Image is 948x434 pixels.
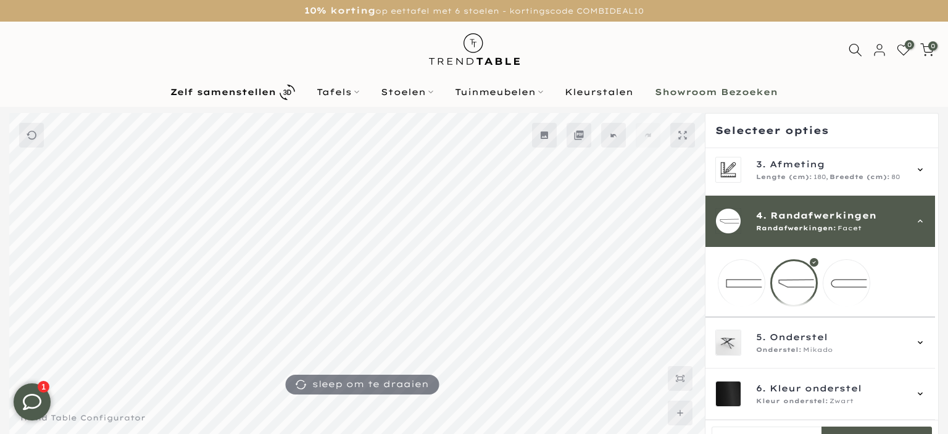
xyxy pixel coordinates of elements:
a: Tafels [306,85,370,99]
a: Showroom Bezoeken [644,85,789,99]
img: trend-table [420,22,528,77]
b: Showroom Bezoeken [655,88,778,96]
b: Zelf samenstellen [170,88,276,96]
iframe: toggle-frame [1,371,63,433]
strong: 10% korting [304,5,375,16]
p: op eettafel met 6 stoelen - kortingscode COMBIDEAL10 [15,3,933,19]
a: Stoelen [370,85,444,99]
span: 0 [928,41,938,51]
a: Tuinmeubelen [444,85,554,99]
span: 0 [905,40,914,49]
a: 0 [920,43,934,57]
a: Zelf samenstellen [160,81,306,103]
a: Kleurstalen [554,85,644,99]
a: 0 [897,43,910,57]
